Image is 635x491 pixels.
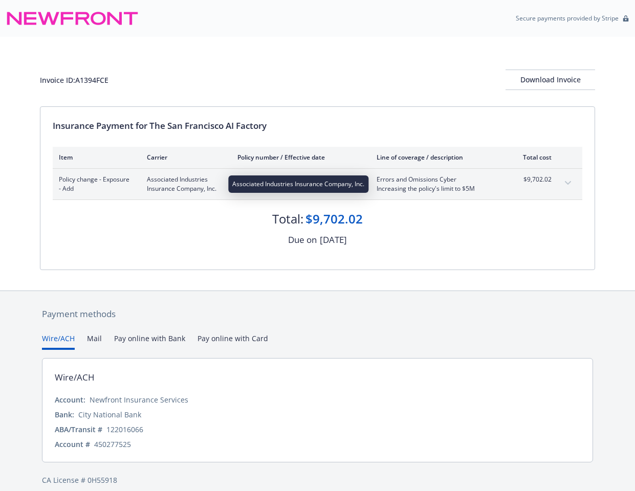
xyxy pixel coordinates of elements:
button: Pay online with Bank [114,333,185,350]
button: Wire/ACH [42,333,75,350]
div: Insurance Payment for The San Francisco AI Factory [53,119,582,132]
div: Newfront Insurance Services [90,394,188,405]
span: Policy change - Exposure - Add [59,175,130,193]
div: Invoice ID: A1394FCE [40,75,108,85]
button: expand content [560,175,576,191]
div: Total: [272,210,303,228]
span: Increasing the policy's limit to $5M [377,184,497,193]
div: Line of coverage / description [377,153,497,162]
div: CA License # 0H55918 [42,475,593,485]
div: Bank: [55,409,74,420]
div: Item [59,153,130,162]
span: $9,702.02 [513,175,552,184]
span: Associated Industries Insurance Company, Inc. [147,175,221,193]
div: Wire/ACH [55,371,95,384]
button: Mail [87,333,102,350]
p: Secure payments provided by Stripe [516,14,619,23]
div: Account # [55,439,90,450]
span: Errors and Omissions CyberIncreasing the policy's limit to $5M [377,175,497,193]
div: Carrier [147,153,221,162]
div: Total cost [513,153,552,162]
button: Download Invoice [506,70,595,90]
div: 122016066 [106,424,143,435]
div: 450277525 [94,439,131,450]
div: ABA/Transit # [55,424,102,435]
div: Download Invoice [506,70,595,90]
div: Policy change - Exposure - AddAssociated Industries Insurance Company, Inc.#ACL1263878 00- [DATE]... [53,169,582,199]
div: Account: [55,394,85,405]
div: Policy number / Effective date [237,153,360,162]
div: $9,702.02 [305,210,363,228]
span: Errors and Omissions Cyber [377,175,497,184]
div: [DATE] [320,233,347,247]
div: Due on [288,233,317,247]
div: City National Bank [78,409,141,420]
button: Pay online with Card [198,333,268,350]
div: Payment methods [42,307,593,321]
